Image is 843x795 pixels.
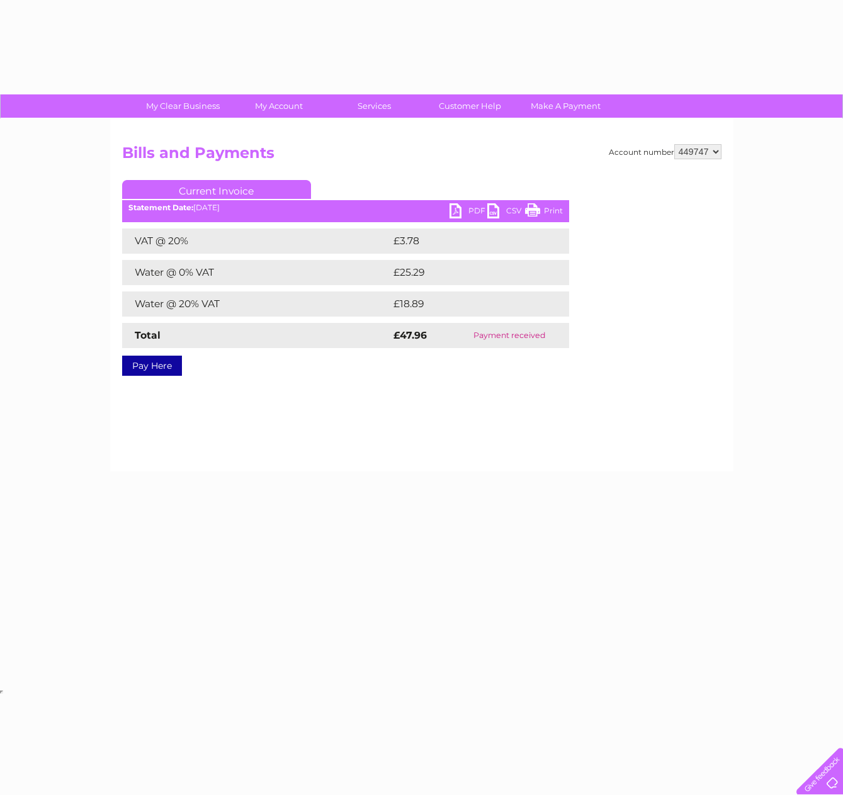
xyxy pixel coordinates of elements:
[450,203,487,222] a: PDF
[128,203,193,212] b: Statement Date:
[609,144,721,159] div: Account number
[514,94,618,118] a: Make A Payment
[122,180,311,199] a: Current Invoice
[393,329,427,341] strong: £47.96
[390,291,543,317] td: £18.89
[122,228,390,254] td: VAT @ 20%
[487,203,525,222] a: CSV
[227,94,331,118] a: My Account
[131,94,235,118] a: My Clear Business
[122,144,721,168] h2: Bills and Payments
[390,228,540,254] td: £3.78
[135,329,161,341] strong: Total
[450,323,569,348] td: Payment received
[122,203,569,212] div: [DATE]
[122,260,390,285] td: Water @ 0% VAT
[122,356,182,376] a: Pay Here
[525,203,563,222] a: Print
[322,94,426,118] a: Services
[418,94,522,118] a: Customer Help
[390,260,543,285] td: £25.29
[122,291,390,317] td: Water @ 20% VAT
